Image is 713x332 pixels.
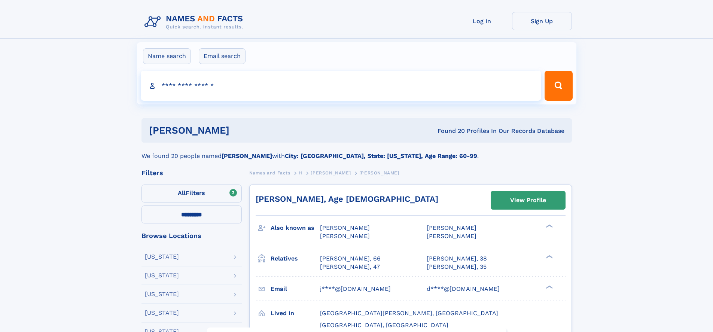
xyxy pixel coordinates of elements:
[299,170,302,176] span: H
[145,291,179,297] div: [US_STATE]
[271,222,320,234] h3: Also known as
[427,255,487,263] a: [PERSON_NAME], 38
[427,232,476,240] span: [PERSON_NAME]
[320,322,448,329] span: [GEOGRAPHIC_DATA], [GEOGRAPHIC_DATA]
[143,48,191,64] label: Name search
[271,307,320,320] h3: Lived in
[320,263,380,271] a: [PERSON_NAME], 47
[141,12,249,32] img: Logo Names and Facts
[427,263,487,271] a: [PERSON_NAME], 35
[544,284,553,289] div: ❯
[510,192,546,209] div: View Profile
[545,71,572,101] button: Search Button
[145,272,179,278] div: [US_STATE]
[333,127,564,135] div: Found 20 Profiles In Our Records Database
[311,170,351,176] span: [PERSON_NAME]
[141,170,242,176] div: Filters
[199,48,246,64] label: Email search
[149,126,333,135] h1: [PERSON_NAME]
[285,152,477,159] b: City: [GEOGRAPHIC_DATA], State: [US_STATE], Age Range: 60-99
[544,254,553,259] div: ❯
[271,252,320,265] h3: Relatives
[544,224,553,229] div: ❯
[141,143,572,161] div: We found 20 people named with .
[141,185,242,202] label: Filters
[299,168,302,177] a: H
[320,310,498,317] span: [GEOGRAPHIC_DATA][PERSON_NAME], [GEOGRAPHIC_DATA]
[256,194,438,204] a: [PERSON_NAME], Age [DEMOGRAPHIC_DATA]
[320,232,370,240] span: [PERSON_NAME]
[320,255,381,263] a: [PERSON_NAME], 66
[141,232,242,239] div: Browse Locations
[145,254,179,260] div: [US_STATE]
[320,224,370,231] span: [PERSON_NAME]
[271,283,320,295] h3: Email
[222,152,272,159] b: [PERSON_NAME]
[311,168,351,177] a: [PERSON_NAME]
[145,310,179,316] div: [US_STATE]
[178,189,186,197] span: All
[141,71,542,101] input: search input
[491,191,565,209] a: View Profile
[512,12,572,30] a: Sign Up
[427,224,476,231] span: [PERSON_NAME]
[452,12,512,30] a: Log In
[249,168,290,177] a: Names and Facts
[359,170,399,176] span: [PERSON_NAME]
